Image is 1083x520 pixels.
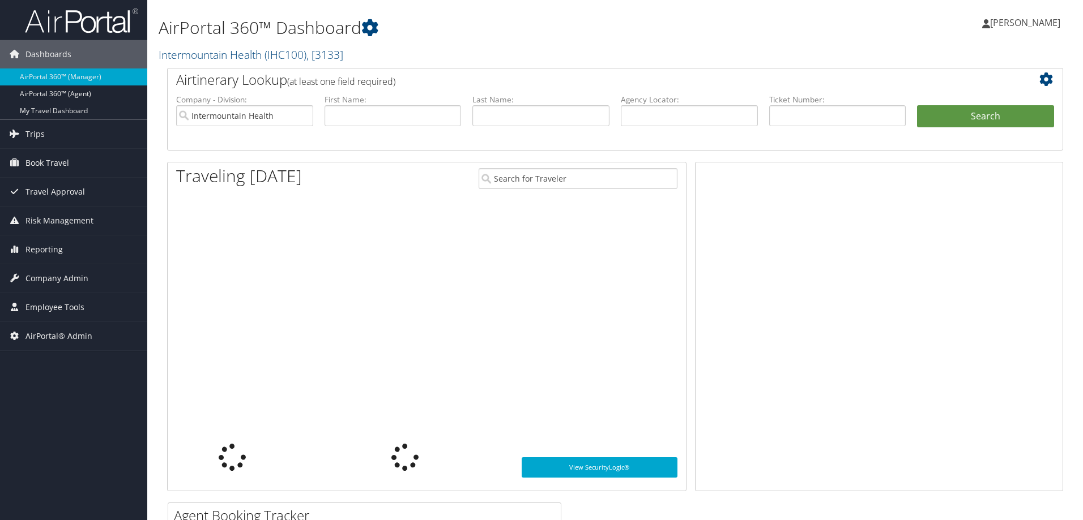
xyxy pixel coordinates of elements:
[25,149,69,177] span: Book Travel
[176,94,313,105] label: Company - Division:
[25,264,88,293] span: Company Admin
[159,47,343,62] a: Intermountain Health
[25,7,138,34] img: airportal-logo.png
[325,94,462,105] label: First Name:
[25,207,93,235] span: Risk Management
[25,178,85,206] span: Travel Approval
[176,164,302,188] h1: Traveling [DATE]
[287,75,395,88] span: (at least one field required)
[159,16,768,40] h1: AirPortal 360™ Dashboard
[522,457,677,478] a: View SecurityLogic®
[472,94,609,105] label: Last Name:
[917,105,1054,128] button: Search
[479,168,677,189] input: Search for Traveler
[265,47,306,62] span: ( IHC100 )
[982,6,1072,40] a: [PERSON_NAME]
[306,47,343,62] span: , [ 3133 ]
[990,16,1060,29] span: [PERSON_NAME]
[25,235,63,264] span: Reporting
[25,293,84,321] span: Employee Tools
[621,94,758,105] label: Agency Locator:
[25,322,92,350] span: AirPortal® Admin
[25,40,71,68] span: Dashboards
[176,70,979,89] h2: Airtinerary Lookup
[25,120,45,148] span: Trips
[769,94,906,105] label: Ticket Number:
